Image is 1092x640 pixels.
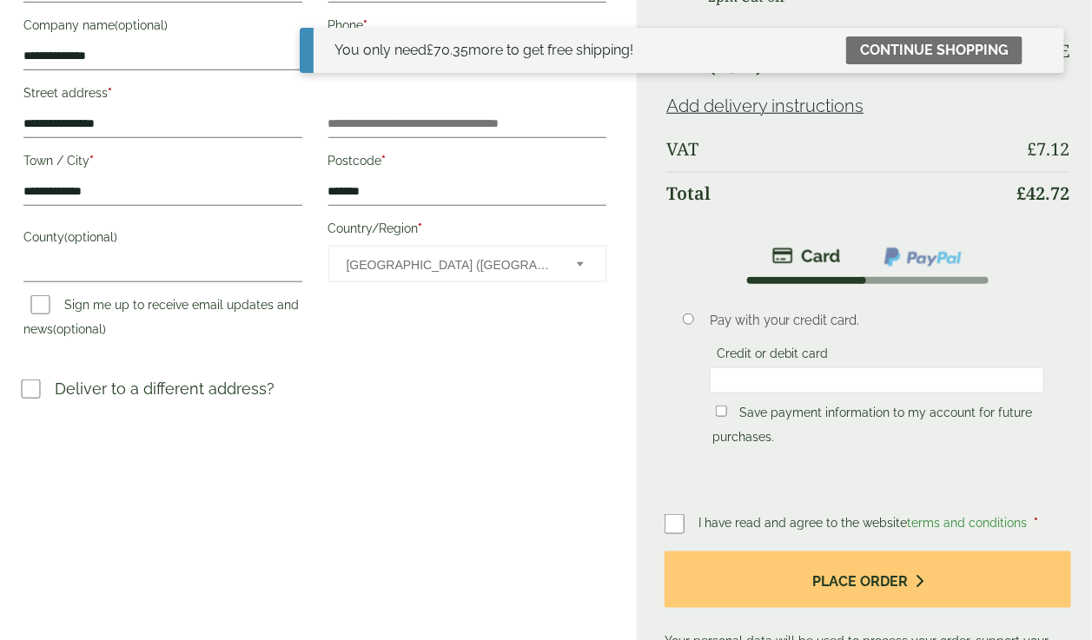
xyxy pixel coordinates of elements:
label: Credit or debit card [710,346,836,366]
th: Total [666,172,1004,214]
abbr: required [89,154,94,168]
span: I have read and agree to the website [698,516,1030,530]
iframe: Secure card payment input frame [715,373,1039,388]
label: Save payment information to my account for future purchases. [712,406,1033,449]
label: Town / City [23,148,302,178]
label: County [23,225,302,254]
th: VAT [666,129,1004,170]
abbr: required [382,154,387,168]
p: Pay with your credit card. [710,311,1044,330]
bdi: 7.12 [1027,137,1069,161]
label: Postcode [328,148,607,178]
abbr: required [364,18,368,32]
span: 70.35 [427,42,468,58]
label: Sign me up to receive email updates and news [23,298,299,341]
abbr: required [1034,516,1038,530]
img: stripe.png [772,246,841,267]
input: Sign me up to receive email updates and news(optional) [30,295,50,315]
span: (optional) [53,322,106,336]
label: Company name [23,13,302,43]
label: Country/Region [328,216,607,246]
span: £ [427,42,433,58]
div: You only need more to get free shipping! [334,40,633,61]
span: (optional) [115,18,168,32]
span: Country/Region [328,246,607,282]
label: Phone [328,13,607,43]
label: Street address [23,81,302,110]
a: Add delivery instructions [666,96,864,116]
span: United Kingdom (UK) [347,247,554,283]
img: ppcp-gateway.png [883,246,963,268]
a: terms and conditions [907,516,1027,530]
span: £ [1016,181,1026,205]
bdi: 42.72 [1016,181,1069,205]
span: £ [1027,137,1036,161]
a: Continue shopping [846,36,1023,64]
abbr: required [419,221,423,235]
p: Deliver to a different address? [55,377,275,400]
abbr: required [108,86,112,100]
span: (optional) [64,230,117,244]
button: Place order [665,551,1071,608]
